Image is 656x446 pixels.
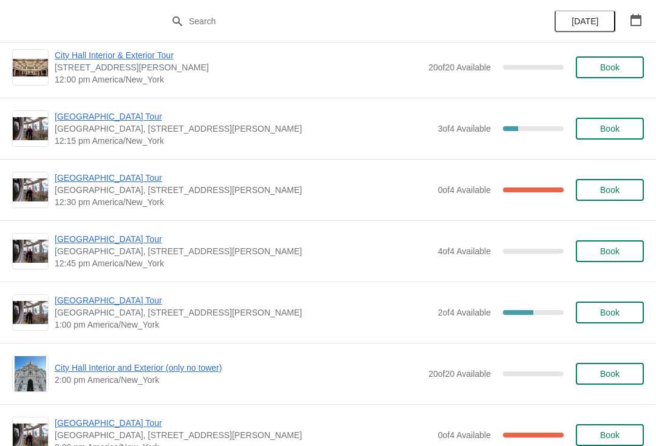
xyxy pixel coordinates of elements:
[555,10,615,32] button: [DATE]
[13,240,48,263] img: City Hall Tower Tour | City Hall Visitor Center, 1400 John F Kennedy Boulevard Suite 121, Philade...
[600,185,620,195] span: Book
[55,123,432,135] span: [GEOGRAPHIC_DATA], [STREET_ADDRESS][PERSON_NAME]
[55,417,432,429] span: [GEOGRAPHIC_DATA] Tour
[55,172,432,184] span: [GEOGRAPHIC_DATA] Tour
[55,61,422,73] span: [STREET_ADDRESS][PERSON_NAME]
[13,301,48,325] img: City Hall Tower Tour | City Hall Visitor Center, 1400 John F Kennedy Boulevard Suite 121, Philade...
[55,73,422,86] span: 12:00 pm America/New_York
[55,135,432,147] span: 12:15 pm America/New_York
[13,117,48,141] img: City Hall Tower Tour | City Hall Visitor Center, 1400 John F Kennedy Boulevard Suite 121, Philade...
[55,257,432,269] span: 12:45 pm America/New_York
[438,185,491,195] span: 0 of 4 Available
[55,196,432,208] span: 12:30 pm America/New_York
[572,16,598,26] span: [DATE]
[55,184,432,196] span: [GEOGRAPHIC_DATA], [STREET_ADDRESS][PERSON_NAME]
[55,319,432,331] span: 1:00 pm America/New_York
[55,306,432,319] span: [GEOGRAPHIC_DATA], [STREET_ADDRESS][PERSON_NAME]
[438,246,491,256] span: 4 of 4 Available
[428,369,491,379] span: 20 of 20 Available
[55,294,432,306] span: [GEOGRAPHIC_DATA] Tour
[576,363,644,385] button: Book
[55,49,422,61] span: City Hall Interior & Exterior Tour
[600,124,620,133] span: Book
[576,56,644,78] button: Book
[438,308,491,317] span: 2 of 4 Available
[600,308,620,317] span: Book
[428,63,491,72] span: 20 of 20 Available
[13,178,48,202] img: City Hall Tower Tour | City Hall Visitor Center, 1400 John F Kennedy Boulevard Suite 121, Philade...
[576,302,644,323] button: Book
[188,10,492,32] input: Search
[55,245,432,257] span: [GEOGRAPHIC_DATA], [STREET_ADDRESS][PERSON_NAME]
[600,430,620,440] span: Book
[576,118,644,140] button: Book
[600,63,620,72] span: Book
[55,110,432,123] span: [GEOGRAPHIC_DATA] Tour
[55,429,432,441] span: [GEOGRAPHIC_DATA], [STREET_ADDRESS][PERSON_NAME]
[55,233,432,245] span: [GEOGRAPHIC_DATA] Tour
[576,424,644,446] button: Book
[600,246,620,256] span: Book
[576,240,644,262] button: Book
[438,430,491,440] span: 0 of 4 Available
[600,369,620,379] span: Book
[576,179,644,201] button: Book
[13,59,48,76] img: City Hall Interior & Exterior Tour | 1400 John F Kennedy Boulevard, Suite 121, Philadelphia, PA, ...
[438,124,491,133] span: 3 of 4 Available
[15,356,47,391] img: City Hall Interior and Exterior (only no tower) | | 2:00 pm America/New_York
[55,362,422,374] span: City Hall Interior and Exterior (only no tower)
[55,374,422,386] span: 2:00 pm America/New_York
